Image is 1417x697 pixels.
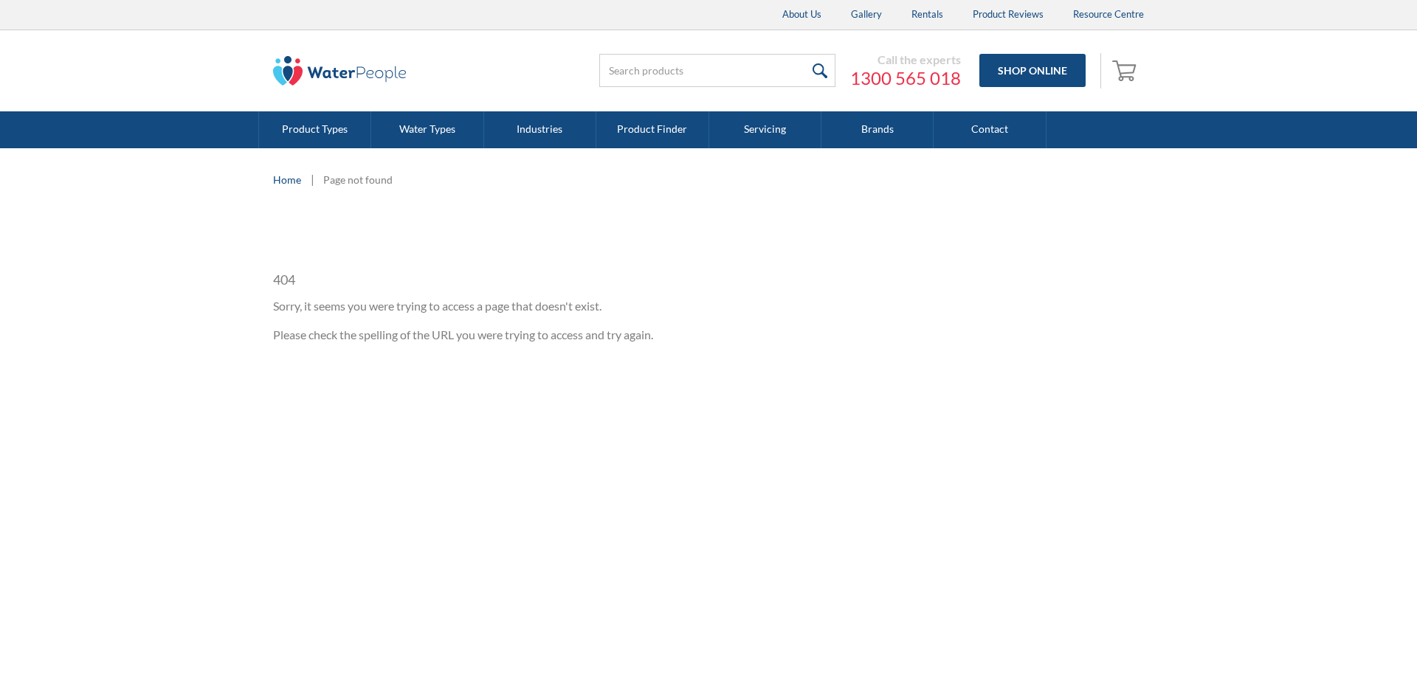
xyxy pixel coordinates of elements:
a: Product Finder [596,111,708,148]
a: Brands [821,111,934,148]
a: Open cart [1109,53,1144,89]
h1: 404 [273,270,849,290]
p: Please check the spelling of the URL you were trying to access and try again. [273,326,849,344]
img: The Water People [273,56,406,86]
div: Page not found [323,172,393,187]
a: Shop Online [979,54,1086,87]
a: Contact [934,111,1046,148]
a: Product Types [259,111,371,148]
input: Search products [599,54,835,87]
a: Water Types [371,111,483,148]
a: Home [273,172,301,187]
img: shopping cart [1112,58,1140,82]
a: 1300 565 018 [850,67,961,89]
a: Industries [484,111,596,148]
div: | [308,170,316,188]
p: Sorry, it seems you were trying to access a page that doesn't exist. [273,297,849,315]
div: Call the experts [850,52,961,67]
a: Servicing [709,111,821,148]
